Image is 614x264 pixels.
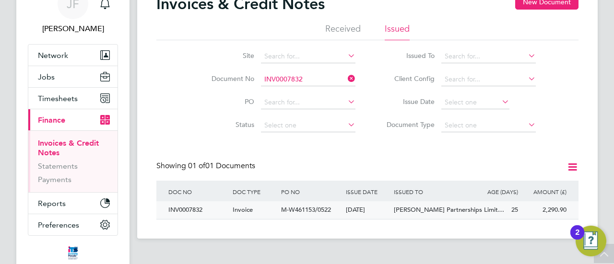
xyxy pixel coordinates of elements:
div: DOC TYPE [230,181,279,203]
span: Network [38,51,68,60]
div: Finance [28,130,118,192]
label: Document Type [379,120,435,129]
input: Select one [441,119,536,132]
button: Reports [28,193,118,214]
div: DOC NO [166,181,230,203]
label: Document No [199,74,254,83]
div: AGE (DAYS) [472,181,520,203]
span: M-W461153/0522 [281,206,331,214]
div: ISSUED TO [391,181,472,203]
input: Select one [261,119,355,132]
span: [PERSON_NAME] Partnerships Limit… [394,206,504,214]
span: 01 Documents [188,161,255,171]
span: Preferences [38,220,79,230]
div: Showing [156,161,257,171]
button: Finance [28,109,118,130]
button: Preferences [28,214,118,235]
span: Invoice [233,206,253,214]
label: Issued To [379,51,435,60]
div: INV0007832 [166,201,230,219]
span: Jo Flockhart [28,23,118,34]
span: Finance [38,115,65,125]
input: Select one [441,96,509,109]
div: 2,290.90 [520,201,569,219]
label: Issue Date [379,97,435,106]
li: Issued [385,23,410,40]
input: Search for... [261,96,355,109]
input: Search for... [441,73,536,86]
img: itsconstruction-logo-retina.png [66,245,80,261]
div: 2 [575,232,579,245]
a: Invoices & Credit Notes [38,138,99,157]
label: PO [199,97,254,106]
button: Timesheets [28,88,118,109]
button: Open Resource Center, 2 new notifications [576,226,606,256]
div: [DATE] [343,201,392,219]
span: 25 [511,206,518,214]
div: ISSUE DATE [343,181,392,203]
a: Go to home page [28,245,118,261]
span: Timesheets [38,94,78,103]
button: Jobs [28,66,118,87]
input: Search for... [261,50,355,63]
label: Client Config [379,74,435,83]
div: PO NO [279,181,343,203]
span: Reports [38,199,66,208]
a: Payments [38,175,71,184]
label: Site [199,51,254,60]
div: AMOUNT (£) [520,181,569,203]
button: Network [28,45,118,66]
span: 01 of [188,161,205,171]
a: Statements [38,161,78,171]
span: Jobs [38,72,55,81]
label: Status [199,120,254,129]
li: Received [325,23,361,40]
input: Search for... [441,50,536,63]
input: Search for... [261,73,355,86]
